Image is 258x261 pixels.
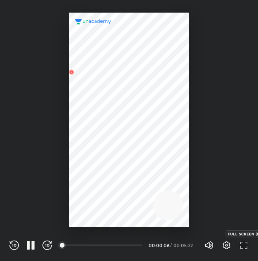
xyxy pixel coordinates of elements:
div: / [170,243,172,248]
img: wMgqJGBwKWe8AAAAABJRU5ErkJggg== [67,67,76,77]
div: 00:00:06 [149,243,168,248]
img: logo.2a7e12a2.svg [75,19,111,24]
div: 00:05:22 [173,243,195,248]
